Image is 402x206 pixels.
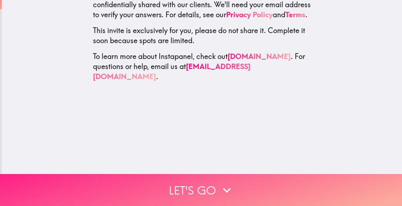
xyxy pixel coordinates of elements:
[226,10,273,19] a: Privacy Policy
[285,10,305,19] a: Terms
[93,61,251,81] a: [EMAIL_ADDRESS][DOMAIN_NAME]
[228,51,291,60] a: [DOMAIN_NAME]
[93,25,311,45] p: This invite is exclusively for you, please do not share it. Complete it soon because spots are li...
[93,51,311,81] p: To learn more about Instapanel, check out . For questions or help, email us at .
